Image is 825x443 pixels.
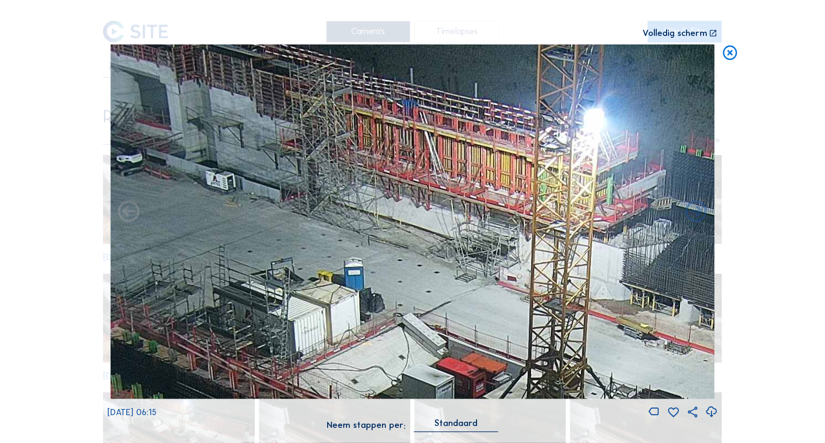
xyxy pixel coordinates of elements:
i: Forward [116,200,142,226]
i: Back [684,200,710,226]
div: Standaard [414,419,498,432]
img: Image [111,44,715,399]
div: Volledig scherm [643,29,708,38]
div: Neem stappen per: [327,421,406,429]
span: [DATE] 06:15 [107,407,156,417]
div: Standaard [434,419,478,427]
